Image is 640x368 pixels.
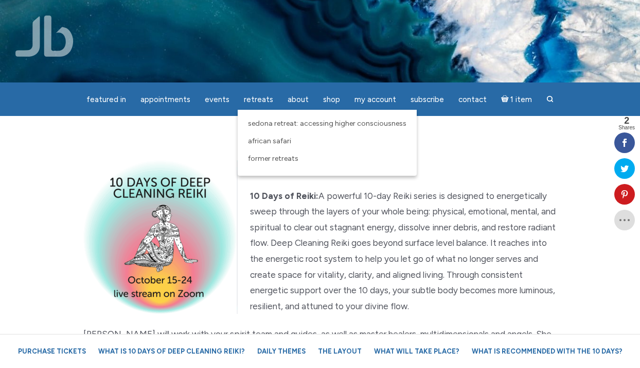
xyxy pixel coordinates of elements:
span: 2 [618,116,635,125]
span: Shop [323,95,340,104]
a: About [281,90,315,110]
a: Appointments [134,90,197,110]
img: Jamie Butler. The Everyday Medium [15,15,74,57]
span: Contact [458,95,487,104]
span: Appointments [140,95,190,104]
span: featured in [86,95,126,104]
span: Subscribe [411,95,444,104]
a: Former Retreats [243,150,412,168]
span: African Safari [248,137,291,145]
a: My Account [348,90,402,110]
a: African Safari [243,132,412,150]
strong: 10 Days of Reiki: [250,191,318,201]
a: What is 10 Days of Deep Cleaning Reiki? [93,342,250,360]
a: Cart1 item [495,89,539,110]
p: A powerful 10-day Reiki series is designed to energetically sweep through the layers of your whol... [83,188,557,314]
a: Shop [317,90,346,110]
span: 1 item [510,96,532,104]
a: Sedona Retreat: Accessing Higher Consciousness [243,115,412,132]
span: About [288,95,309,104]
a: Events [199,90,236,110]
span: Former Retreats [248,154,298,163]
span: My Account [354,95,396,104]
a: What will take place? [369,342,465,360]
span: Sedona Retreat: Accessing Higher Consciousness [248,119,406,128]
a: The Layout [313,342,367,360]
i: Cart [501,95,511,104]
span: Events [205,95,229,104]
a: Purchase Tickets [13,342,91,360]
a: Daily Themes [252,342,311,360]
span: Retreats [244,95,273,104]
span: Shares [618,125,635,130]
a: Contact [452,90,493,110]
a: Subscribe [404,90,450,110]
a: featured in [80,90,132,110]
a: What is recommended with the 10 Days? [467,342,628,360]
a: Retreats [238,90,279,110]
